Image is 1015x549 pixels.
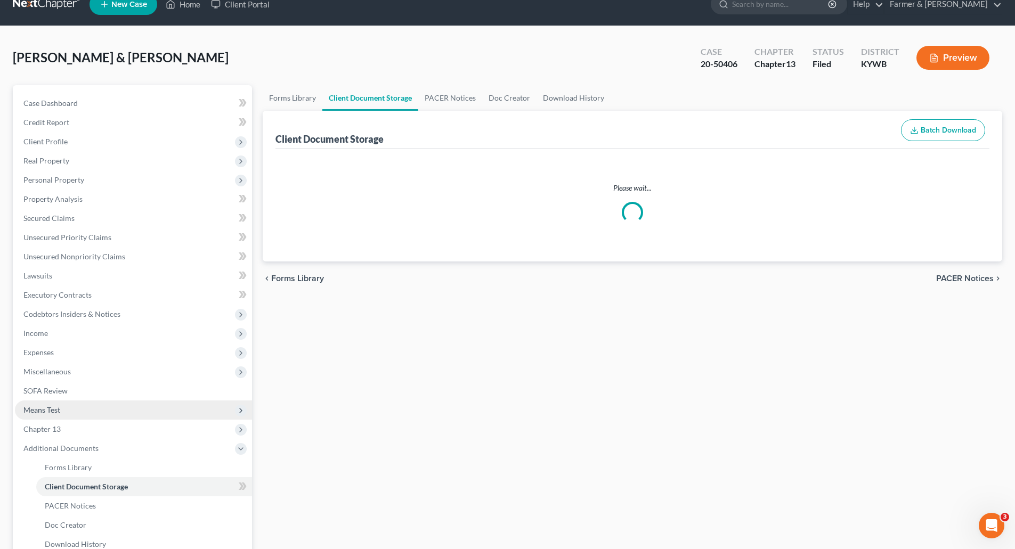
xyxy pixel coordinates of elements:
[23,214,75,223] span: Secured Claims
[786,59,795,69] span: 13
[23,233,111,242] span: Unsecured Priority Claims
[23,329,48,338] span: Income
[275,133,384,145] div: Client Document Storage
[36,458,252,477] a: Forms Library
[861,58,899,70] div: KYWB
[23,386,68,395] span: SOFA Review
[23,194,83,203] span: Property Analysis
[15,247,252,266] a: Unsecured Nonpriority Claims
[921,126,976,135] span: Batch Download
[23,156,69,165] span: Real Property
[263,85,322,111] a: Forms Library
[45,520,86,529] span: Doc Creator
[23,405,60,414] span: Means Test
[701,58,737,70] div: 20-50406
[754,46,795,58] div: Chapter
[15,190,252,209] a: Property Analysis
[45,482,128,491] span: Client Document Storage
[278,183,987,193] p: Please wait...
[813,58,844,70] div: Filed
[15,228,252,247] a: Unsecured Priority Claims
[979,513,1004,538] iframe: Intercom live chat
[45,501,96,510] span: PACER Notices
[754,58,795,70] div: Chapter
[23,118,69,127] span: Credit Report
[13,50,229,65] span: [PERSON_NAME] & [PERSON_NAME]
[916,46,989,70] button: Preview
[861,46,899,58] div: District
[36,515,252,535] a: Doc Creator
[23,309,120,318] span: Codebtors Insiders & Notices
[263,274,271,283] i: chevron_left
[23,99,78,108] span: Case Dashboard
[901,119,985,142] button: Batch Download
[537,85,611,111] a: Download History
[15,285,252,305] a: Executory Contracts
[271,274,324,283] span: Forms Library
[23,444,99,453] span: Additional Documents
[1001,513,1009,521] span: 3
[23,252,125,261] span: Unsecured Nonpriority Claims
[36,496,252,515] a: PACER Notices
[263,274,324,283] button: chevron_left Forms Library
[936,274,1002,283] button: PACER Notices chevron_right
[15,209,252,228] a: Secured Claims
[418,85,482,111] a: PACER Notices
[15,94,252,113] a: Case Dashboard
[15,113,252,132] a: Credit Report
[23,137,68,146] span: Client Profile
[322,85,418,111] a: Client Document Storage
[701,46,737,58] div: Case
[15,381,252,400] a: SOFA Review
[813,46,844,58] div: Status
[111,1,147,9] span: New Case
[36,477,252,496] a: Client Document Storage
[15,266,252,285] a: Lawsuits
[23,424,61,433] span: Chapter 13
[936,274,994,283] span: PACER Notices
[23,367,71,376] span: Miscellaneous
[23,348,54,357] span: Expenses
[45,539,106,548] span: Download History
[482,85,537,111] a: Doc Creator
[23,175,84,184] span: Personal Property
[45,463,92,472] span: Forms Library
[23,271,52,280] span: Lawsuits
[994,274,1002,283] i: chevron_right
[23,290,92,299] span: Executory Contracts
